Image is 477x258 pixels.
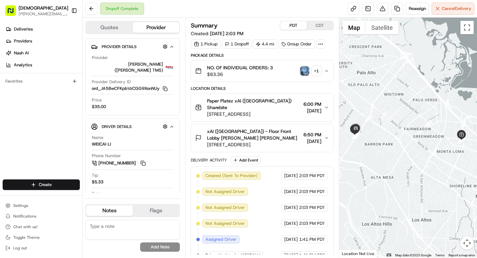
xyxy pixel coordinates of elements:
[19,5,68,11] button: [DEMOGRAPHIC_DATA]
[339,249,377,258] div: Location Not Live
[312,66,321,76] div: + 1
[207,64,273,71] span: NO. OF INDIVIDUAL ORDERS: 3
[299,189,325,195] span: 2:03 PM PDT
[432,3,474,15] button: CancelDelivery
[284,205,298,211] span: [DATE]
[92,135,103,141] span: Name
[133,22,180,33] button: Provider
[300,66,321,76] button: photo_proof_of_pickup image+1
[14,26,33,32] span: Deliveries
[191,30,243,37] span: Created:
[92,141,111,147] div: WEICAI LI
[284,173,298,179] span: [DATE]
[284,221,298,226] span: [DATE]
[253,39,277,49] div: 4.4 mi
[13,235,40,240] span: Toggle Theme
[19,11,68,17] button: [PERSON_NAME][EMAIL_ADDRESS][DOMAIN_NAME]
[3,60,82,70] a: Analytics
[91,41,174,52] button: Provider Details
[13,214,36,219] span: Notifications
[3,222,80,231] button: Chat with us!
[3,201,80,210] button: Settings
[409,6,426,12] span: Reassign
[299,221,325,226] span: 2:03 PM PDT
[92,153,121,159] span: Phone Number
[210,31,243,36] span: [DATE] 2:03 PM
[435,253,445,257] a: Terms
[303,101,321,107] span: 6:00 PM
[14,38,32,44] span: Providers
[205,173,258,179] span: Created (Sent To Provider)
[205,236,237,242] span: Assigned Driver
[341,249,363,258] a: Open this area in Google Maps (opens a new window)
[191,53,333,58] div: Package Details
[92,97,102,103] span: Price
[205,189,245,195] span: Not Assigned Driver
[92,104,106,110] span: $35.00
[39,182,52,188] span: Create
[3,36,82,46] a: Providers
[14,50,29,56] span: Nash AI
[280,21,307,30] button: PDT
[449,253,475,257] a: Report a map error
[460,236,474,250] button: Map camera controls
[341,249,363,258] img: Google
[191,158,227,163] div: Delivery Activity
[191,23,218,29] h3: Summary
[207,141,300,148] span: [STREET_ADDRESS]
[424,120,432,127] div: 3
[191,94,333,121] button: Paper Platez xAI ([GEOGRAPHIC_DATA]) Sharebite[STREET_ADDRESS]6:00 PM[DATE]
[13,224,37,229] span: Chat with us!
[92,79,131,85] span: Provider Delivery ID
[300,66,309,76] img: photo_proof_of_pickup image
[3,76,80,87] div: Favorites
[13,203,28,208] span: Settings
[299,173,325,179] span: 2:03 PM PDT
[222,39,252,49] div: 1 Dropoff
[166,63,174,71] img: betty.jpg
[207,71,273,78] span: $83.36
[205,205,245,211] span: Not Assigned Driver
[14,62,32,68] span: Analytics
[343,21,366,34] button: Show street map
[91,121,174,132] button: Driver Details
[92,172,98,178] span: Tip
[133,205,180,216] button: Flags
[92,86,168,92] button: ord_JA58wCFKpbVzCGG9XonNUy
[366,21,398,34] button: Show satellite imagery
[98,160,136,166] span: [PHONE_NUMBER]
[3,212,80,221] button: Notifications
[3,179,80,190] button: Create
[303,131,321,138] span: 6:50 PM
[102,124,132,129] span: Driver Details
[307,21,333,30] button: CDT
[303,138,321,145] span: [DATE]
[191,86,333,91] div: Location Details
[92,191,101,197] span: Type
[205,221,245,226] span: Not Assigned Driver
[102,44,136,49] span: Provider Details
[3,233,80,242] button: Toggle Theme
[3,48,82,58] a: Nash AI
[395,253,431,257] span: Map data ©2025 Google
[460,21,474,34] button: Toggle fullscreen view
[86,22,133,33] button: Quotes
[284,189,298,195] span: [DATE]
[387,253,391,256] button: Keyboard shortcuts
[231,156,260,164] button: Add Event
[92,61,163,73] span: [PERSON_NAME] ([PERSON_NAME] TMS)
[406,3,429,15] button: Reassign
[92,160,147,167] a: [PHONE_NUMBER]
[3,3,69,19] button: [DEMOGRAPHIC_DATA][PERSON_NAME][EMAIL_ADDRESS][DOMAIN_NAME]
[442,6,471,12] span: Cancel Delivery
[303,107,321,114] span: [DATE]
[279,39,315,49] div: Group Order
[207,97,300,111] span: Paper Platez xAI ([GEOGRAPHIC_DATA]) Sharebite
[284,236,298,242] span: [DATE]
[191,60,333,82] button: NO. OF INDIVIDUAL ORDERS: 3$83.36photo_proof_of_pickup image+1
[3,24,82,34] a: Deliveries
[191,124,333,152] button: xAI ([GEOGRAPHIC_DATA]) - Floor Front Lobby [PERSON_NAME] [PERSON_NAME][STREET_ADDRESS]6:50 PM[DATE]
[207,111,300,117] span: [STREET_ADDRESS]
